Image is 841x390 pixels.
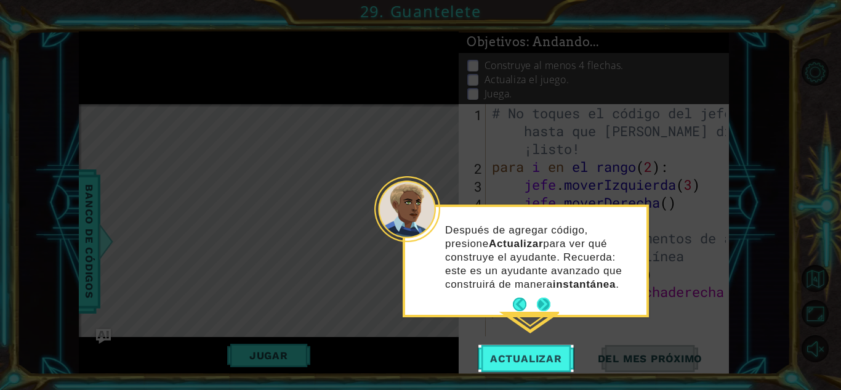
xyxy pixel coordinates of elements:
font: . [616,278,619,290]
font: para ver qué construye el ayudante. Recuerda: este es un ayudante avanzado que construirá de manera [445,238,622,290]
button: Atrás [513,298,537,311]
font: instantánea [553,278,616,290]
font: Después de agregar código, presione [445,224,588,250]
font: Actualizar [490,352,562,365]
button: Actualizar [478,345,574,372]
button: Próximo [537,298,550,311]
font: Actualizar [489,238,543,250]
